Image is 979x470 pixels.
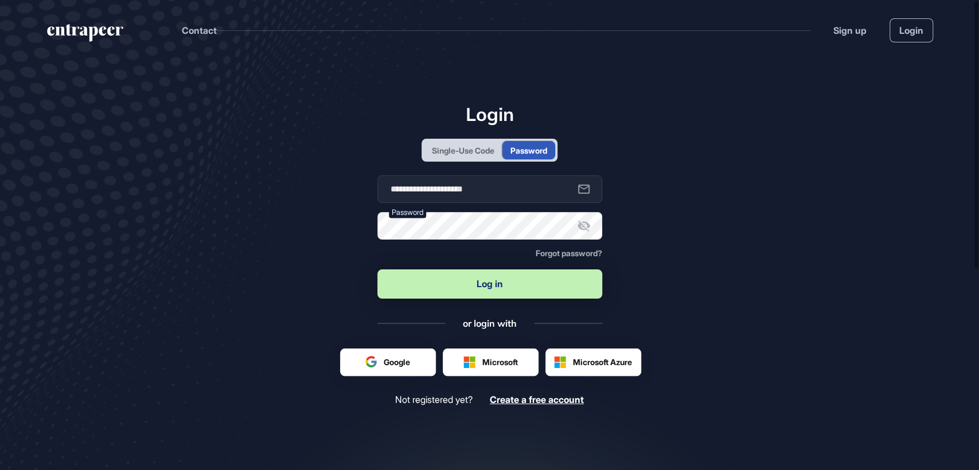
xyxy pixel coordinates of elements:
a: Login [890,18,933,42]
a: Forgot password? [536,249,602,258]
a: Sign up [833,23,867,37]
div: Single-Use Code [432,144,494,156]
a: entrapeer-logo [46,24,124,46]
button: Log in [377,269,602,299]
div: Password [510,144,547,156]
button: Contact [182,23,217,38]
div: or login with [463,317,517,330]
a: Create a free account [490,394,584,405]
span: Forgot password? [536,248,602,258]
span: Not registered yet? [395,394,473,405]
h1: Login [377,103,602,125]
label: Password [389,206,426,218]
span: Create a free account [490,394,584,405]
